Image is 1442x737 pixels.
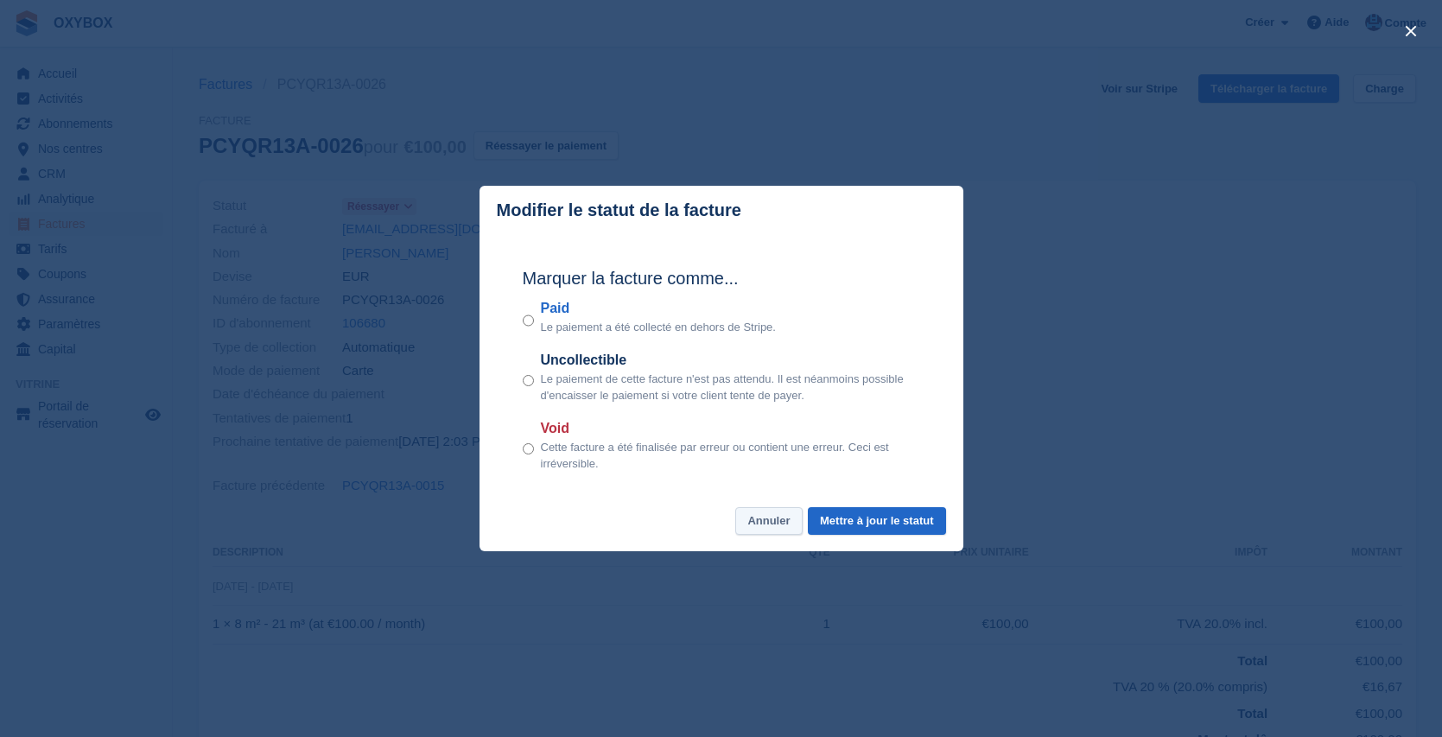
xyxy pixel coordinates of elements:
p: Cette facture a été finalisée par erreur ou contient une erreur. Ceci est irréversible. [541,439,920,473]
p: Le paiement a été collecté en dehors de Stripe. [541,319,776,336]
label: Uncollectible [541,350,920,371]
p: Le paiement de cette facture n'est pas attendu. Il est néanmoins possible d'encaisser le paiement... [541,371,920,404]
button: close [1397,17,1425,45]
label: Paid [541,298,776,319]
button: Annuler [735,507,802,536]
p: Modifier le statut de la facture [497,200,741,220]
label: Void [541,418,920,439]
button: Mettre à jour le statut [808,507,945,536]
h2: Marquer la facture comme... [523,265,920,291]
